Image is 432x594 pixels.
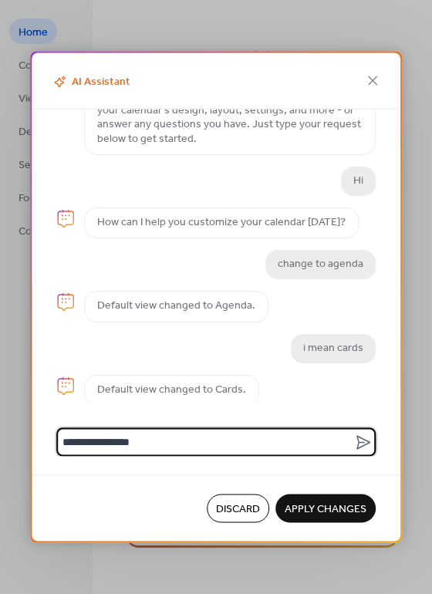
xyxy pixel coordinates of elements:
button: Discard [207,494,269,523]
p: Hi there! I'm your AI Assistant. I can help you customize your calendar's design, layout, setting... [97,90,363,147]
span: Apply Changes [285,501,366,518]
p: Hi [353,174,363,188]
p: i mean cards [303,342,363,356]
span: AI Assistant [50,73,130,91]
p: Default view changed to Cards. [97,383,246,397]
p: How can I help you customize your calendar [DATE]? [97,216,346,230]
img: chat-logo.svg [56,209,75,228]
p: Default view changed to Agenda. [97,299,255,313]
button: Apply Changes [275,494,376,523]
img: chat-logo.svg [56,293,75,312]
p: change to agenda [278,258,363,272]
span: Discard [216,501,260,518]
img: chat-logo.svg [56,376,75,395]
